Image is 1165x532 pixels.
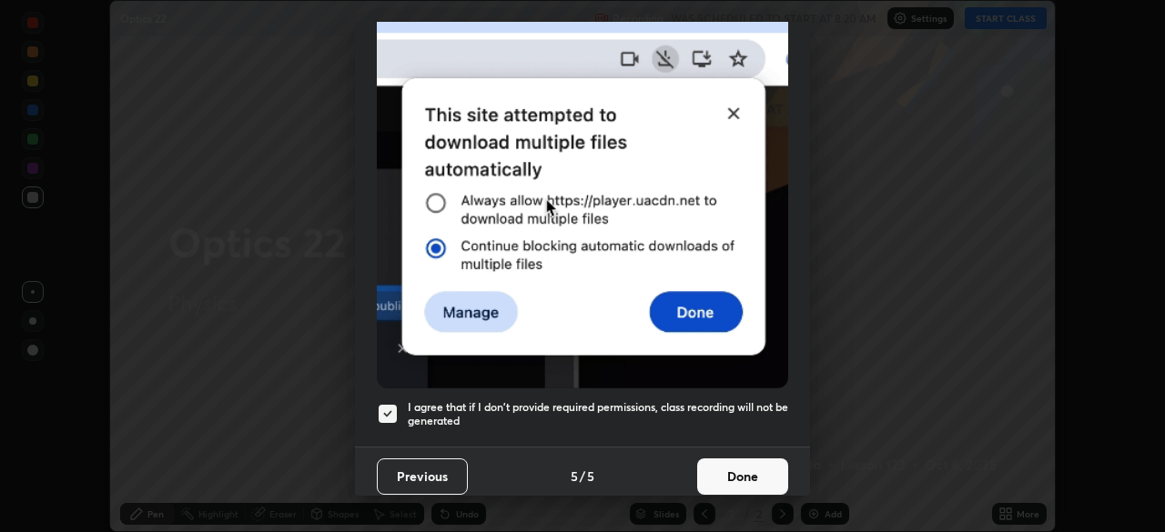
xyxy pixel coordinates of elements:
h4: 5 [571,467,578,486]
h4: / [580,467,585,486]
button: Done [697,458,788,495]
h5: I agree that if I don't provide required permissions, class recording will not be generated [408,400,788,428]
button: Previous [377,458,468,495]
h4: 5 [587,467,594,486]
